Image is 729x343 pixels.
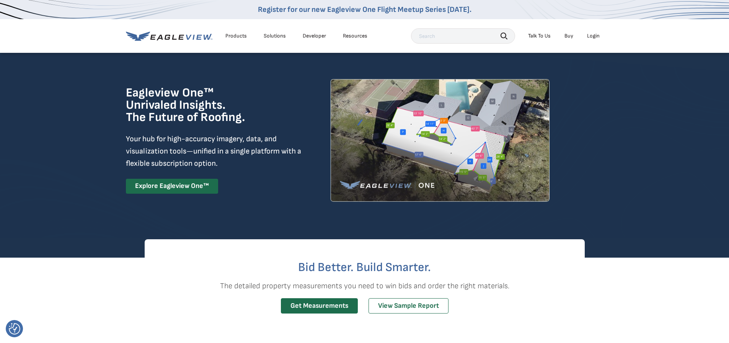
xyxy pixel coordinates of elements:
p: Your hub for high-accuracy imagery, data, and visualization tools—unified in a single platform wi... [126,133,303,170]
h1: Eagleview One™ Unrivaled Insights. The Future of Roofing. [126,87,284,124]
a: Register for our new Eagleview One Flight Meetup Series [DATE]. [258,5,471,14]
input: Search [411,28,515,44]
div: Talk To Us [528,33,551,39]
a: Buy [564,33,573,39]
button: Consent Preferences [9,323,20,335]
a: View Sample Report [369,298,448,314]
h2: Bid Better. Build Smarter. [145,261,585,274]
img: Revisit consent button [9,323,20,335]
div: Login [587,33,600,39]
p: The detailed property measurements you need to win bids and order the right materials. [145,280,585,292]
a: Developer [303,33,326,39]
div: Products [225,33,247,39]
a: Get Measurements [281,298,358,314]
div: Solutions [264,33,286,39]
div: Resources [343,33,367,39]
a: Explore Eagleview One™ [126,179,218,194]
